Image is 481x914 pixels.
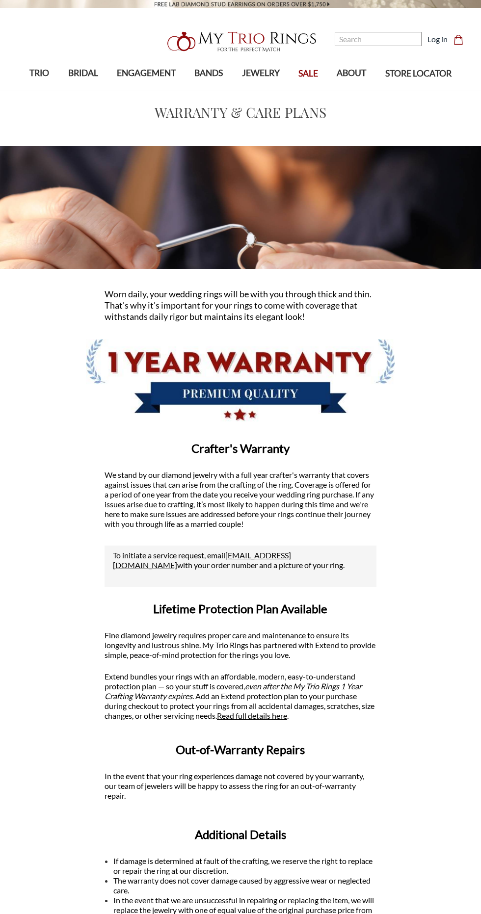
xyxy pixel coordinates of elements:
a: JEWELRY [233,57,289,89]
a: Log in [428,33,448,45]
span: ABOUT [337,67,366,79]
span: Worn daily, your wedding rings will be with you through thick and thin. That's why it's important... [105,288,372,322]
a: ABOUT [327,57,375,89]
span: The warranty does not cover damage caused by aggressive wear or neglected care. [113,876,371,895]
span: TRIO [29,67,49,79]
span: BRIDAL [68,67,98,79]
b: Out-of-Warranty Repairs [176,742,305,757]
b: Additional Details [195,827,286,841]
span: JEWELRY [242,67,280,79]
span: SALE [298,67,318,80]
button: submenu toggle [141,89,151,90]
a: TRIO [20,57,58,89]
span: In the event that your ring experiences damage not covered by your warranty, our team of jewelers... [105,771,364,800]
em: even after the My Trio Rings 1 Year Crafting Warranty expires [105,681,362,701]
span: If damage is determined at fault of the crafting, we reserve the right to replace or repair the r... [113,856,373,875]
a: SALE [289,58,327,90]
button: submenu toggle [34,89,44,90]
a: ENGAGEMENT [107,57,185,89]
a: BRIDAL [58,57,107,89]
span: We stand by our diamond jewelry with a full year crafter's warranty that covers against issues th... [105,470,374,528]
button: submenu toggle [347,89,356,90]
span: Fine diamond jewelry requires proper care and maintenance to ensure its longevity and lustrous sh... [105,630,375,659]
a: Cart with 0 items [454,33,469,45]
img: My Trio Rings [162,26,319,57]
span: BANDS [194,67,223,79]
a: My Trio Rings [139,26,342,57]
a: BANDS [185,57,232,89]
button: submenu toggle [204,89,214,90]
button: submenu toggle [78,89,88,90]
b: Crafter's Warranty [191,441,290,455]
img: 1 year warranty - premium quality. [86,339,395,421]
span: Extend bundles your rings with an affordable, modern, easy-to-understand protection plan — so you... [105,672,374,720]
span: ENGAGEMENT [117,67,176,79]
input: Search [335,32,422,46]
button: submenu toggle [256,89,266,90]
b: Lifetime Protection Plan Available [153,601,327,616]
a: Read full details here [217,711,287,720]
span: To initiate a service request, email with your order number and a picture of your ring. [113,550,345,570]
span: STORE LOCATOR [385,67,452,80]
svg: cart.cart_preview [454,35,463,45]
a: [EMAIL_ADDRESS][DOMAIN_NAME] [113,550,291,570]
a: STORE LOCATOR [376,58,461,90]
